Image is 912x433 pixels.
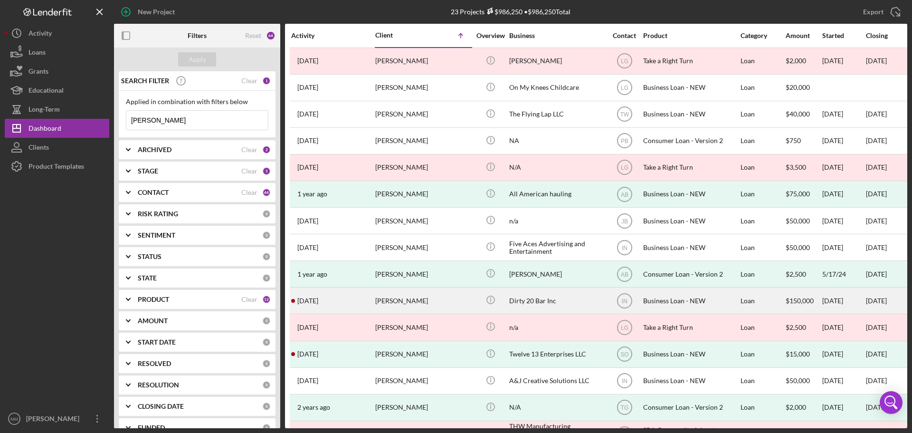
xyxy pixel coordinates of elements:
[262,402,271,411] div: 0
[297,244,318,251] time: 2025-08-19 15:20
[375,182,470,207] div: [PERSON_NAME]
[262,167,271,175] div: 5
[786,155,821,180] div: $3,500
[10,416,18,422] text: MM
[866,217,887,225] time: [DATE]
[643,208,738,233] div: Business Loan - NEW
[509,155,604,180] div: N/A
[509,368,604,394] div: A&J Creative Solutions LLC
[643,75,738,100] div: Business Loan - NEW
[138,274,157,282] b: STATE
[643,261,738,287] div: Consumer Loan - Version 2
[509,288,604,313] div: Dirty 20 Bar Inc
[5,62,109,81] button: Grants
[5,81,109,100] a: Educational
[138,403,184,410] b: CLOSING DATE
[741,395,785,420] div: Loan
[5,157,109,176] button: Product Templates
[266,31,275,40] div: 64
[375,235,470,260] div: [PERSON_NAME]
[786,342,821,367] div: $15,000
[822,315,865,340] div: [DATE]
[262,274,271,282] div: 0
[822,288,865,313] div: [DATE]
[741,155,785,180] div: Loan
[622,378,627,385] text: IN
[643,315,738,340] div: Take a Right Turn
[138,338,176,346] b: START DATE
[866,163,887,171] time: [DATE]
[509,342,604,367] div: Twelve 13 Enterprises LLC
[786,261,821,287] div: $2,500
[741,48,785,74] div: Loan
[245,32,261,39] div: Reset
[786,83,810,91] span: $20,000
[620,325,628,331] text: LG
[643,48,738,74] div: Take a Right Turn
[138,2,175,21] div: New Project
[786,48,821,74] div: $2,000
[297,350,318,358] time: 2025-02-03 19:07
[297,297,318,305] time: 2025-06-03 18:35
[28,24,52,45] div: Activity
[375,395,470,420] div: [PERSON_NAME]
[854,2,907,21] button: Export
[297,270,327,278] time: 2024-05-23 01:33
[262,423,271,432] div: 0
[741,288,785,313] div: Loan
[822,155,865,180] div: [DATE]
[262,338,271,346] div: 0
[5,24,109,43] button: Activity
[138,210,178,218] b: RISK RATING
[786,110,810,118] span: $40,000
[138,424,165,432] b: FUNDED
[28,43,46,64] div: Loans
[138,167,158,175] b: STAGE
[509,182,604,207] div: All American hauling
[866,323,887,331] time: [DATE]
[866,404,887,411] div: [DATE]
[786,297,814,305] span: $150,000
[262,231,271,240] div: 0
[741,128,785,154] div: Loan
[262,77,271,85] div: 1
[138,231,175,239] b: SENTIMENT
[822,261,865,287] div: 5/17/24
[375,155,470,180] div: [PERSON_NAME]
[741,342,785,367] div: Loan
[786,136,801,144] span: $750
[375,261,470,287] div: [PERSON_NAME]
[866,136,887,144] time: [DATE]
[741,102,785,127] div: Loan
[262,317,271,325] div: 0
[28,62,48,83] div: Grants
[28,157,84,178] div: Product Templates
[786,32,821,39] div: Amount
[451,8,570,16] div: 23 Projects • $986,250 Total
[822,368,865,394] div: [DATE]
[786,395,821,420] div: $2,000
[262,210,271,218] div: 0
[822,102,865,127] div: [DATE]
[741,32,785,39] div: Category
[866,190,887,198] div: [DATE]
[866,57,887,65] time: [DATE]
[509,315,604,340] div: n/a
[741,208,785,233] div: Loan
[509,208,604,233] div: n/a
[741,182,785,207] div: Loan
[297,137,318,144] time: 2025-01-14 20:41
[138,317,168,325] b: AMOUNT
[375,208,470,233] div: [PERSON_NAME]
[262,145,271,154] div: 2
[28,81,64,102] div: Educational
[5,119,109,138] button: Dashboard
[741,75,785,100] div: Loan
[786,376,810,385] span: $50,000
[484,8,522,16] div: $986,250
[375,102,470,127] div: [PERSON_NAME]
[643,102,738,127] div: Business Loan - NEW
